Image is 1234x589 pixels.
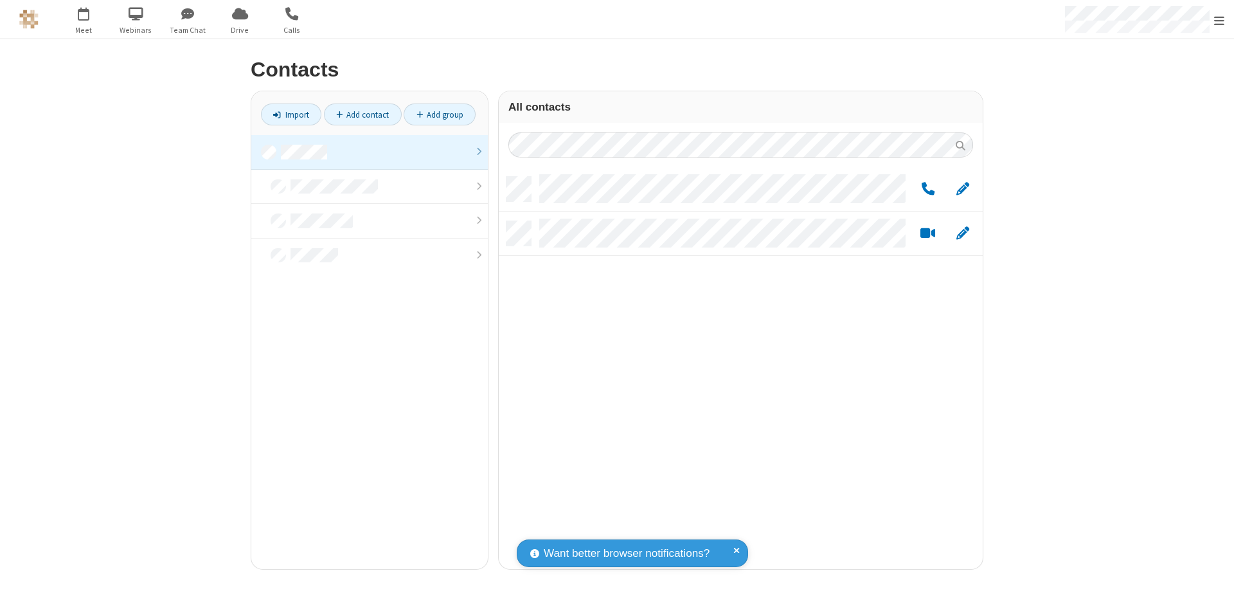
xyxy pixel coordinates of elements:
div: grid [499,167,983,569]
span: Meet [60,24,108,36]
span: Want better browser notifications? [544,545,710,562]
span: Calls [268,24,316,36]
span: Webinars [112,24,160,36]
a: Add group [404,104,476,125]
h2: Contacts [251,59,983,81]
span: Drive [216,24,264,36]
span: Team Chat [164,24,212,36]
button: Start a video meeting [915,226,940,242]
h3: All contacts [508,101,973,113]
button: Call by phone [915,181,940,197]
a: Import [261,104,321,125]
button: Edit [950,226,975,242]
img: QA Selenium DO NOT DELETE OR CHANGE [19,10,39,29]
a: Add contact [324,104,402,125]
button: Edit [950,181,975,197]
